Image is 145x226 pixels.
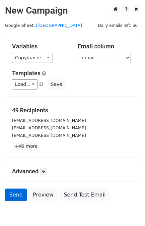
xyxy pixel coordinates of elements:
small: [EMAIL_ADDRESS][DOMAIN_NAME] [12,125,86,130]
div: 聊天小工具 [112,194,145,226]
h5: Email column [78,43,133,50]
a: Preview [29,189,58,201]
a: Copy/paste... [12,53,52,63]
a: +46 more [12,142,40,150]
a: Send [5,189,27,201]
small: [EMAIL_ADDRESS][DOMAIN_NAME] [12,133,86,138]
h2: New Campaign [5,5,140,16]
h5: 49 Recipients [12,107,133,114]
iframe: Chat Widget [112,194,145,226]
a: Daily emails left: 50 [96,23,140,28]
a: Send Test Email [59,189,110,201]
small: [EMAIL_ADDRESS][DOMAIN_NAME] [12,118,86,123]
button: Save [48,79,65,89]
span: Daily emails left: 50 [96,22,140,29]
a: Load... [12,79,37,89]
h5: Variables [12,43,68,50]
a: Templates [12,70,40,77]
h5: Advanced [12,168,133,175]
small: Google Sheet: [5,23,82,28]
a: 1[GEOGRAPHIC_DATA] [35,23,82,28]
